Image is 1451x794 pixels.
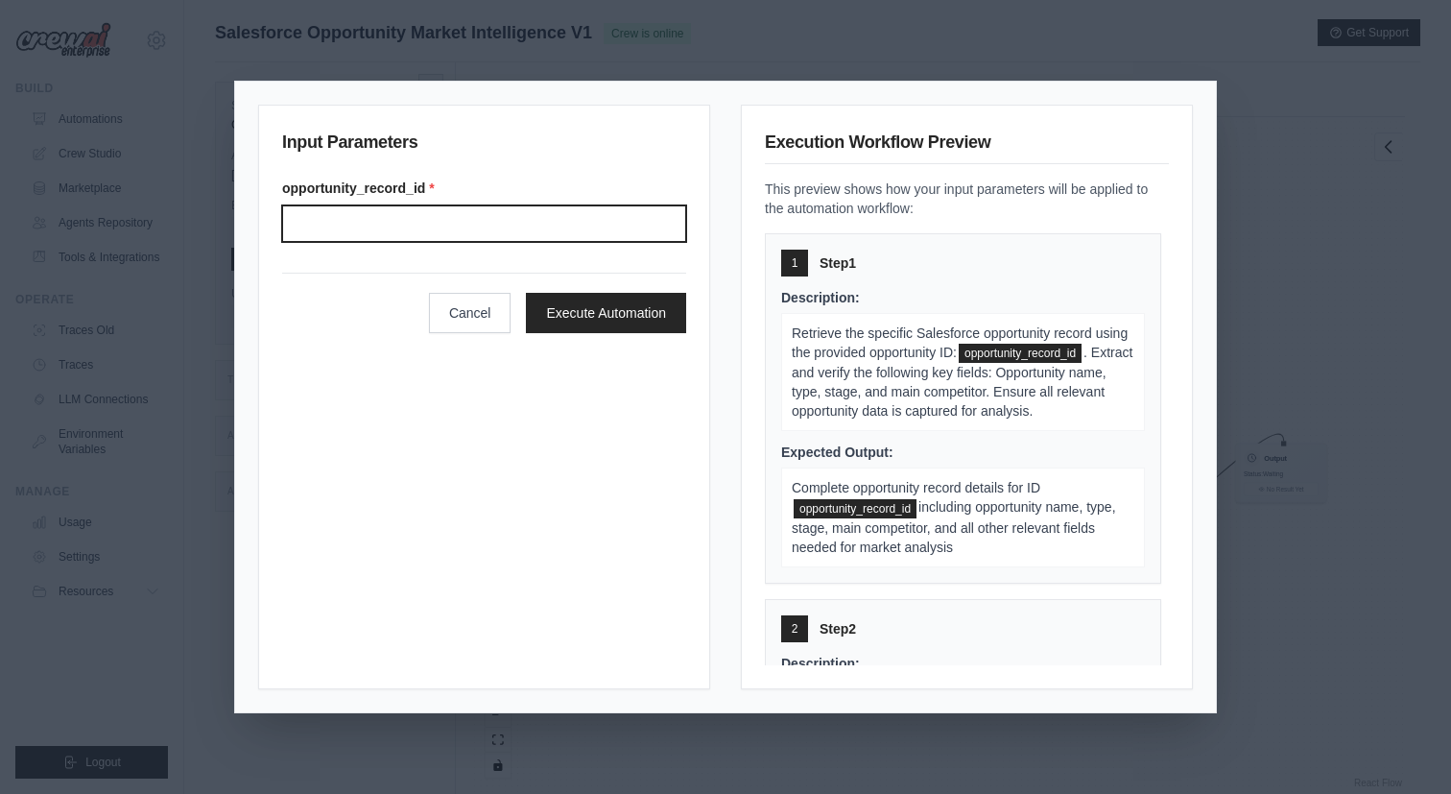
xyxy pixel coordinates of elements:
span: 1 [792,255,798,271]
span: Complete opportunity record details for ID [792,480,1040,495]
span: opportunity_record_id [959,344,1082,363]
span: Expected Output: [781,445,893,460]
span: including opportunity name, type, stage, main competitor, and all other relevant fields needed fo... [792,499,1116,554]
h3: Execution Workflow Preview [765,129,1169,164]
iframe: Chat Widget [1355,702,1451,794]
label: opportunity_record_id [282,179,686,198]
span: Description: [781,290,860,305]
span: 2 [792,621,798,637]
h3: Input Parameters [282,129,686,163]
p: This preview shows how your input parameters will be applied to the automation workflow: [765,180,1169,218]
span: Retrieve the specific Salesforce opportunity record using the provided opportunity ID: [792,325,1128,360]
button: Execute Automation [526,293,686,333]
button: Cancel [429,293,511,333]
span: Step 1 [820,253,856,273]
span: Description: [781,656,860,671]
span: opportunity_record_id [794,499,916,518]
span: Step 2 [820,619,856,638]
